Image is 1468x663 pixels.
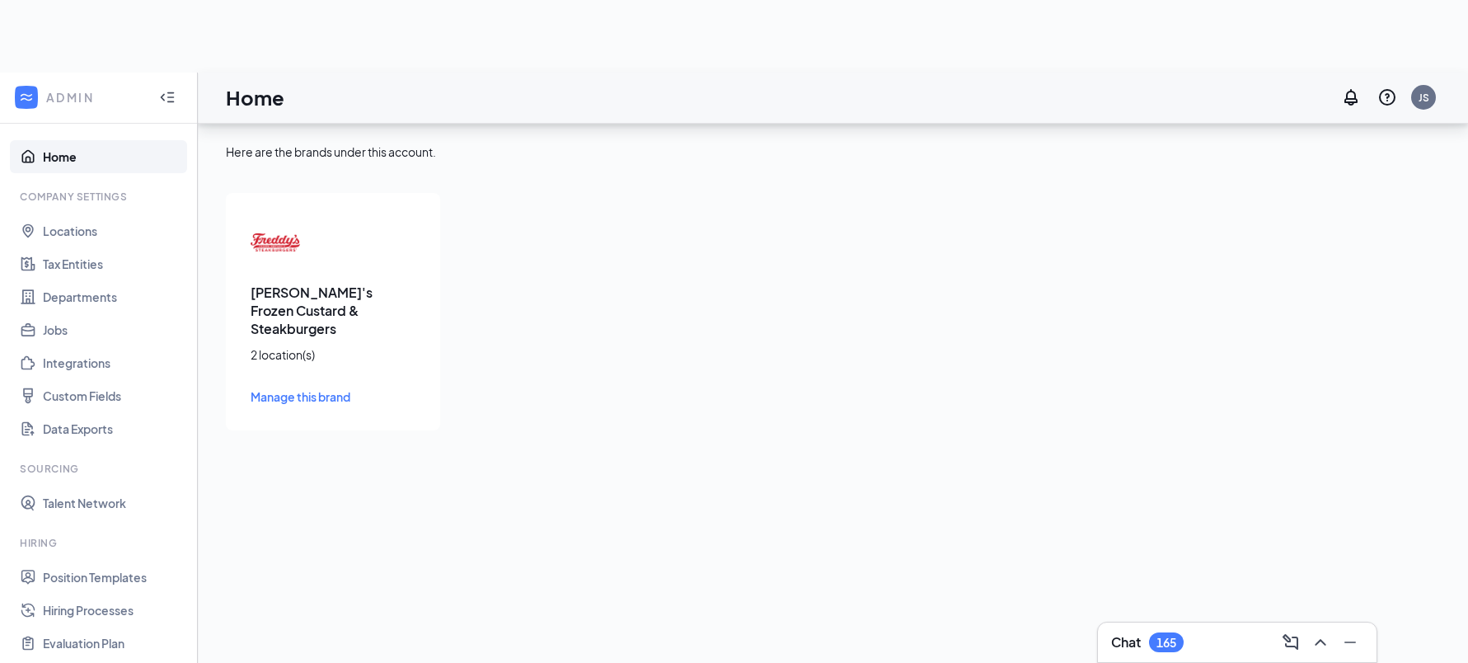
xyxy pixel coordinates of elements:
[251,346,415,363] div: 2 location(s)
[43,313,184,346] a: Jobs
[43,627,184,660] a: Evaluation Plan
[1337,629,1363,656] button: Minimize
[1340,632,1360,652] svg: Minimize
[20,190,181,204] div: Company Settings
[1307,629,1334,656] button: ChevronUp
[1341,87,1361,107] svg: Notifications
[226,83,284,111] h1: Home
[20,462,181,476] div: Sourcing
[43,214,184,247] a: Locations
[159,89,176,106] svg: Collapse
[1156,636,1176,650] div: 165
[43,594,184,627] a: Hiring Processes
[1281,632,1301,652] svg: ComposeMessage
[43,487,184,520] a: Talent Network
[43,346,184,379] a: Integrations
[1412,607,1452,647] iframe: Intercom live chat
[251,284,415,338] h3: [PERSON_NAME]'s Frozen Custard & Steakburgers
[251,389,350,404] span: Manage this brand
[43,379,184,412] a: Custom Fields
[43,561,184,594] a: Position Templates
[1377,87,1397,107] svg: QuestionInfo
[43,140,184,173] a: Home
[1111,633,1141,651] h3: Chat
[46,89,144,106] div: ADMIN
[43,280,184,313] a: Departments
[18,89,35,106] svg: WorkstreamLogo
[251,218,300,267] img: Freddy's Frozen Custard & Steakburgers logo
[251,388,415,406] a: Manage this brand
[20,536,181,550] div: Hiring
[1311,632,1330,652] svg: ChevronUp
[43,412,184,445] a: Data Exports
[1278,629,1304,656] button: ComposeMessage
[43,247,184,280] a: Tax Entities
[226,143,1440,160] div: Here are the brands under this account.
[1419,91,1429,105] div: JS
